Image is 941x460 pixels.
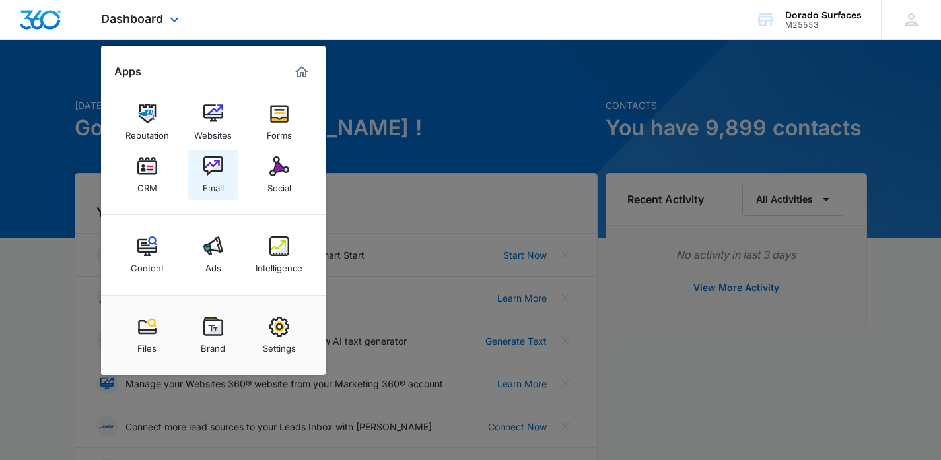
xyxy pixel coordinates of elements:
[125,123,169,141] div: Reputation
[122,97,172,147] a: Reputation
[131,256,164,273] div: Content
[291,61,312,82] a: Marketing 360® Dashboard
[122,150,172,200] a: CRM
[114,65,141,78] h2: Apps
[254,230,304,280] a: Intelligence
[254,97,304,147] a: Forms
[101,12,163,26] span: Dashboard
[188,150,238,200] a: Email
[201,337,225,354] div: Brand
[267,123,292,141] div: Forms
[205,256,221,273] div: Ads
[256,256,302,273] div: Intelligence
[122,230,172,280] a: Content
[263,337,296,354] div: Settings
[188,97,238,147] a: Websites
[188,230,238,280] a: Ads
[194,123,232,141] div: Websites
[785,10,862,20] div: account name
[188,310,238,360] a: Brand
[137,337,157,354] div: Files
[267,176,291,193] div: Social
[785,20,862,30] div: account id
[254,310,304,360] a: Settings
[122,310,172,360] a: Files
[137,176,157,193] div: CRM
[203,176,224,193] div: Email
[254,150,304,200] a: Social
